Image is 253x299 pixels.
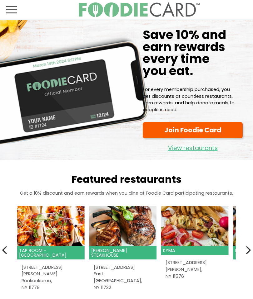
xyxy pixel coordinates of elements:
[143,29,235,78] h1: Save 10% and earn rewards every time you eat.
[22,264,80,291] address: [STREET_ADDRESS][PERSON_NAME] Ronkonkoma, NY 11779
[17,206,85,246] img: Tap Room - Ronkonkoma
[143,140,243,153] a: View restaurants
[161,206,229,246] img: Kyma
[143,86,235,113] p: For every membership purchased, you get discounts at countless restaurants, earn rewards, and hel...
[17,246,85,259] header: Tap Room - [GEOGRAPHIC_DATA]
[5,173,248,185] h2: Featured restaurants
[78,2,200,17] img: FoodieCard; Eat, Drink, Save, Donate
[89,206,156,296] a: Rothmann's Steakhouse [PERSON_NAME] Steakhouse [STREET_ADDRESS]East [GEOGRAPHIC_DATA],NY 11732
[143,122,243,138] a: Join Foodie Card
[5,190,248,197] p: Get a 10% discount and earn rewards when you dine at Foodie Card participating restaurants.
[17,206,85,296] a: Tap Room - Ronkonkoma Tap Room - [GEOGRAPHIC_DATA] [STREET_ADDRESS][PERSON_NAME]Ronkonkoma,NY 11779
[166,259,224,280] address: [STREET_ADDRESS] [PERSON_NAME], NY 11576
[161,246,229,255] header: Kyma
[94,264,152,291] address: [STREET_ADDRESS] East [GEOGRAPHIC_DATA], NY 11732
[89,246,156,259] header: [PERSON_NAME] Steakhouse
[89,206,156,246] img: Rothmann's Steakhouse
